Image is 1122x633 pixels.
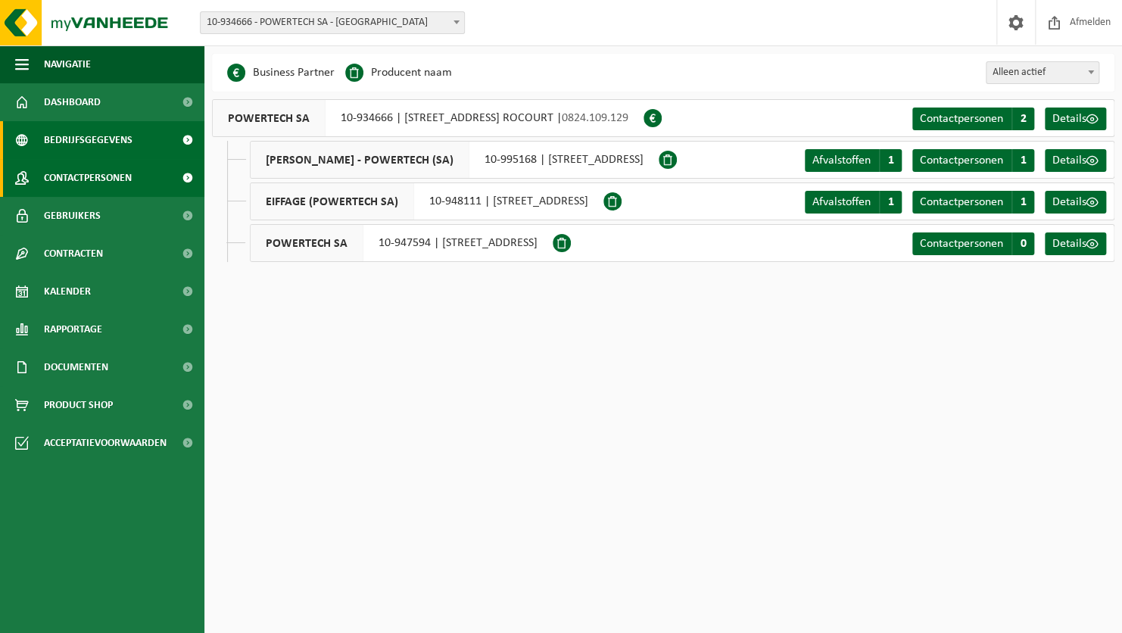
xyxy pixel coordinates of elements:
div: 10-934666 | [STREET_ADDRESS] ROCOURT | [212,99,644,137]
span: Contactpersonen [920,113,1003,125]
span: 0 [1011,232,1034,255]
span: POWERTECH SA [213,100,326,136]
span: Alleen actief [986,61,1099,84]
li: Business Partner [227,61,335,84]
span: Contracten [44,235,103,273]
span: 1 [1011,191,1034,214]
span: Navigatie [44,45,91,83]
span: Contactpersonen [44,159,132,197]
span: Contactpersonen [920,196,1003,208]
span: [PERSON_NAME] - POWERTECH (SA) [251,142,469,178]
span: Gebruikers [44,197,101,235]
a: Afvalstoffen 1 [805,191,902,214]
span: Details [1052,113,1086,125]
span: 10-934666 - POWERTECH SA - ROCOURT [201,12,464,33]
span: Afvalstoffen [812,154,871,167]
div: 10-947594 | [STREET_ADDRESS] [250,224,553,262]
span: Documenten [44,348,108,386]
span: 2 [1011,108,1034,130]
a: Details [1045,232,1106,255]
a: Contactpersonen 1 [912,149,1034,172]
a: Details [1045,191,1106,214]
span: Bedrijfsgegevens [44,121,132,159]
a: Afvalstoffen 1 [805,149,902,172]
div: 10-995168 | [STREET_ADDRESS] [250,141,659,179]
span: Details [1052,238,1086,250]
span: POWERTECH SA [251,225,363,261]
span: Product Shop [44,386,113,424]
span: 0824.109.129 [562,112,628,124]
span: 1 [1011,149,1034,172]
span: EIFFAGE (POWERTECH SA) [251,183,414,220]
a: Contactpersonen 2 [912,108,1034,130]
span: Details [1052,154,1086,167]
span: Dashboard [44,83,101,121]
a: Details [1045,149,1106,172]
li: Producent naam [345,61,452,84]
a: Contactpersonen 1 [912,191,1034,214]
span: Contactpersonen [920,238,1003,250]
span: 10-934666 - POWERTECH SA - ROCOURT [200,11,465,34]
a: Contactpersonen 0 [912,232,1034,255]
span: Details [1052,196,1086,208]
span: Alleen actief [986,62,1099,83]
span: 1 [879,191,902,214]
span: Rapportage [44,310,102,348]
span: Contactpersonen [920,154,1003,167]
div: 10-948111 | [STREET_ADDRESS] [250,182,603,220]
span: 1 [879,149,902,172]
span: Afvalstoffen [812,196,871,208]
span: Kalender [44,273,91,310]
a: Details [1045,108,1106,130]
span: Acceptatievoorwaarden [44,424,167,462]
